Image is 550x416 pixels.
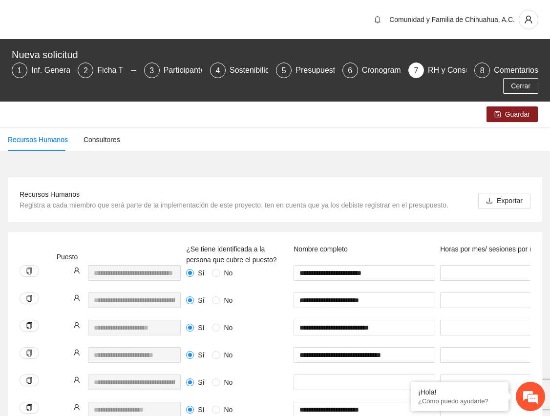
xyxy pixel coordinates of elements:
[26,322,33,329] span: copy
[26,268,33,274] span: copy
[519,15,538,24] span: user
[220,322,236,333] span: No
[8,134,68,145] div: Recursos Humanos
[73,376,80,383] span: user
[494,111,501,119] span: save
[84,134,120,145] div: Consultores
[12,47,532,62] div: Nueva solicitud
[97,62,131,78] div: Ficha T
[26,377,33,384] span: copy
[12,62,70,78] div: 1Inf. General
[26,350,33,356] span: copy
[149,66,154,75] span: 3
[78,62,136,78] div: 2Ficha T
[220,350,236,360] span: No
[194,295,208,306] span: Sí
[282,66,286,75] span: 5
[362,62,413,78] div: Cronograma
[194,322,208,333] span: Sí
[194,350,208,360] span: Sí
[186,245,276,264] span: ¿Se tiene identificada a la persona que cubre el puesto?
[519,10,538,29] button: user
[164,62,217,78] div: Participantes
[220,404,236,415] span: No
[144,62,202,78] div: 3Participantes
[440,245,542,253] span: Horas por mes/ sesiones por mes
[503,78,538,94] button: Cerrar
[20,374,39,386] button: copy
[20,190,80,198] span: Recursos Humanos
[26,404,33,411] span: copy
[511,81,530,91] span: Cerrar
[220,377,236,388] span: No
[414,66,419,75] span: 7
[20,320,39,332] button: copy
[294,245,348,253] span: Nombre completo
[194,268,208,278] span: Sí
[418,388,501,396] div: ¡Hola!
[18,66,22,75] span: 1
[210,62,268,78] div: 4Sostenibilidad
[497,195,523,206] span: Exportar
[494,62,538,78] div: Comentarios
[216,66,220,75] span: 4
[480,66,485,75] span: 8
[428,62,497,78] div: RH y Consultores
[370,12,385,27] button: bell
[389,16,515,23] span: Comunidad y Familia de Chihuahua, A.C.
[20,201,448,209] span: Registra a cada miembro que será parte de la implementación de este proyecto, ten en cuenta que y...
[73,294,80,301] span: user
[194,377,208,388] span: Sí
[20,265,39,277] button: copy
[73,349,80,356] span: user
[73,404,80,411] span: user
[418,397,501,405] p: ¿Cómo puedo ayudarte?
[230,62,286,78] div: Sostenibilidad
[194,404,208,415] span: Sí
[20,347,39,359] button: copy
[220,295,236,306] span: No
[26,295,33,302] span: copy
[20,402,39,414] button: copy
[370,16,385,23] span: bell
[220,268,236,278] span: No
[276,62,334,78] div: 5Presupuesto
[408,62,466,78] div: 7RH y Consultores
[342,62,401,78] div: 6Cronograma
[486,197,493,205] span: download
[20,292,39,304] button: copy
[31,62,80,78] div: Inf. General
[73,267,80,274] span: user
[348,66,352,75] span: 6
[296,62,347,78] div: Presupuesto
[73,322,80,329] span: user
[84,66,88,75] span: 2
[474,62,538,78] div: 8Comentarios
[57,253,78,261] span: Puesto
[478,193,530,208] button: downloadExportar
[505,109,530,120] span: Guardar
[487,106,538,122] button: saveGuardar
